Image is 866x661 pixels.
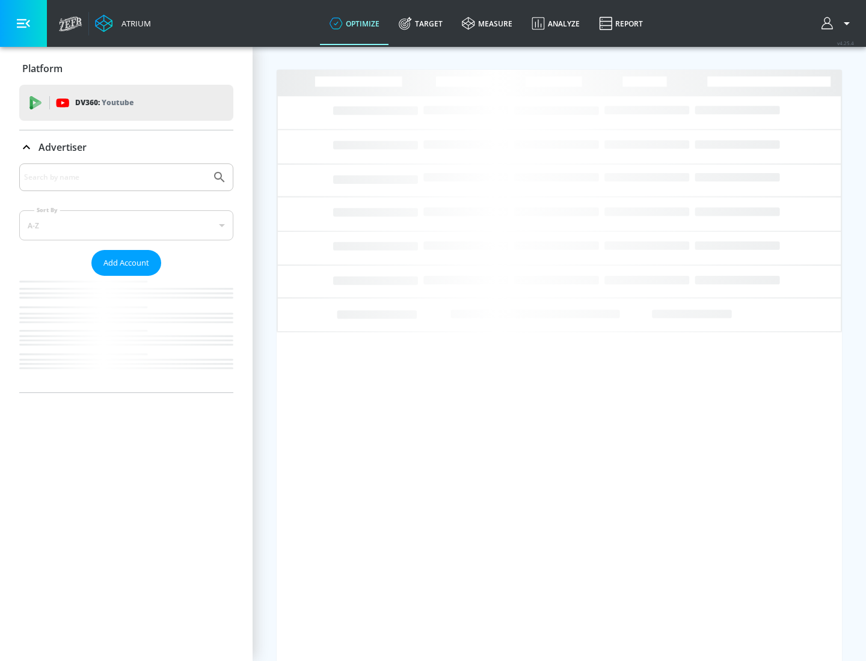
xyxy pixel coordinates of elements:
input: Search by name [24,169,206,185]
p: Platform [22,62,63,75]
nav: list of Advertiser [19,276,233,392]
div: Advertiser [19,163,233,392]
a: Analyze [522,2,589,45]
div: A-Z [19,210,233,240]
a: optimize [320,2,389,45]
span: v 4.25.4 [837,40,854,46]
p: DV360: [75,96,134,109]
div: DV360: Youtube [19,85,233,121]
a: measure [452,2,522,45]
button: Add Account [91,250,161,276]
div: Advertiser [19,130,233,164]
p: Youtube [102,96,134,109]
div: Atrium [117,18,151,29]
a: Atrium [95,14,151,32]
span: Add Account [103,256,149,270]
div: Platform [19,52,233,85]
a: Report [589,2,653,45]
label: Sort By [34,206,60,214]
a: Target [389,2,452,45]
p: Advertiser [38,141,87,154]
